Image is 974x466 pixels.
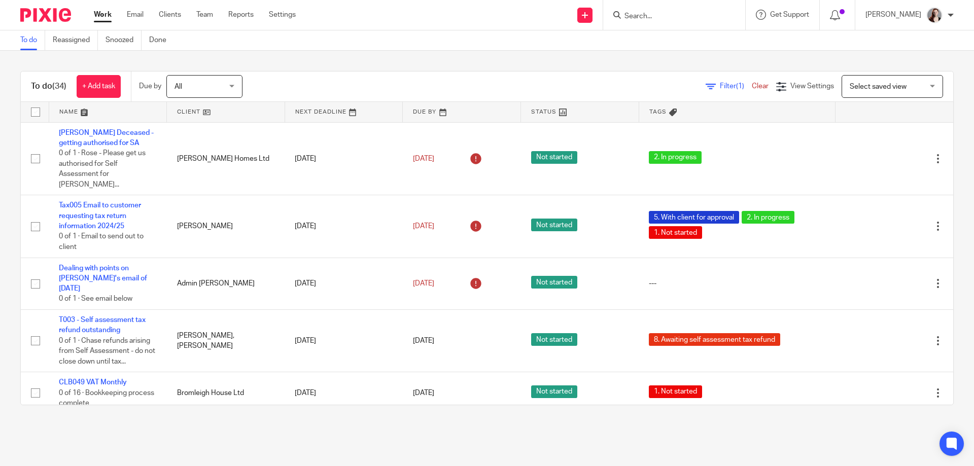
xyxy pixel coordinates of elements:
td: Bromleigh House Ltd [167,372,285,414]
td: [PERSON_NAME] [167,195,285,258]
a: Done [149,30,174,50]
span: Not started [531,385,577,398]
h1: To do [31,81,66,92]
span: 0 of 1 · See email below [59,296,132,303]
a: To do [20,30,45,50]
span: [DATE] [413,337,434,344]
span: Get Support [770,11,809,18]
img: Pixie [20,8,71,22]
a: T003 - Self assessment tax refund outstanding [59,316,146,334]
span: 1. Not started [649,226,702,239]
a: Settings [269,10,296,20]
td: [PERSON_NAME], [PERSON_NAME] [167,310,285,372]
td: [DATE] [285,372,403,414]
p: Due by [139,81,161,91]
a: Work [94,10,112,20]
span: [DATE] [413,389,434,397]
a: Clients [159,10,181,20]
a: Clear [752,83,769,90]
span: [DATE] [413,155,434,162]
span: 0 of 16 · Bookkeeping process complete [59,389,154,407]
td: [DATE] [285,258,403,310]
a: Team [196,10,213,20]
span: [DATE] [413,223,434,230]
span: [DATE] [413,280,434,287]
img: High%20Res%20Andrew%20Price%20Accountants%20_Poppy%20Jakes%20Photography-3%20-%20Copy.jpg [926,7,943,23]
span: 1. Not started [649,385,702,398]
a: + Add task [77,75,121,98]
div: --- [649,278,825,289]
p: [PERSON_NAME] [865,10,921,20]
span: Not started [531,219,577,231]
a: Reports [228,10,254,20]
span: 2. In progress [742,211,794,224]
span: 0 of 1 · Rose - Please get us authorised for Self Assessment for [PERSON_NAME]... [59,150,146,188]
a: Reassigned [53,30,98,50]
span: View Settings [790,83,834,90]
a: [PERSON_NAME] Deceased - getting authorised for SA [59,129,154,147]
td: [PERSON_NAME] Homes Ltd [167,122,285,195]
td: [DATE] [285,122,403,195]
span: Not started [531,151,577,164]
span: 2. In progress [649,151,702,164]
span: (34) [52,82,66,90]
td: [DATE] [285,310,403,372]
a: CLB049 VAT Monthly [59,379,127,386]
input: Search [623,12,715,21]
td: Admin [PERSON_NAME] [167,258,285,310]
span: Tags [649,109,667,115]
span: 0 of 1 · Chase refunds arising from Self Assessment - do not close down until tax... [59,337,155,365]
span: Select saved view [850,83,907,90]
span: Not started [531,333,577,346]
span: 0 of 1 · Email to send out to client [59,233,144,251]
a: Snoozed [106,30,142,50]
a: Email [127,10,144,20]
td: [DATE] [285,195,403,258]
span: Not started [531,276,577,289]
span: (1) [736,83,744,90]
span: Filter [720,83,752,90]
a: Dealing with points on [PERSON_NAME]'s email of [DATE] [59,265,147,293]
span: All [175,83,182,90]
span: 8. Awaiting self assessment tax refund [649,333,780,346]
span: 5. With client for approval [649,211,739,224]
a: Tax005 Email to customer requesting tax return information 2024/25 [59,202,141,230]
